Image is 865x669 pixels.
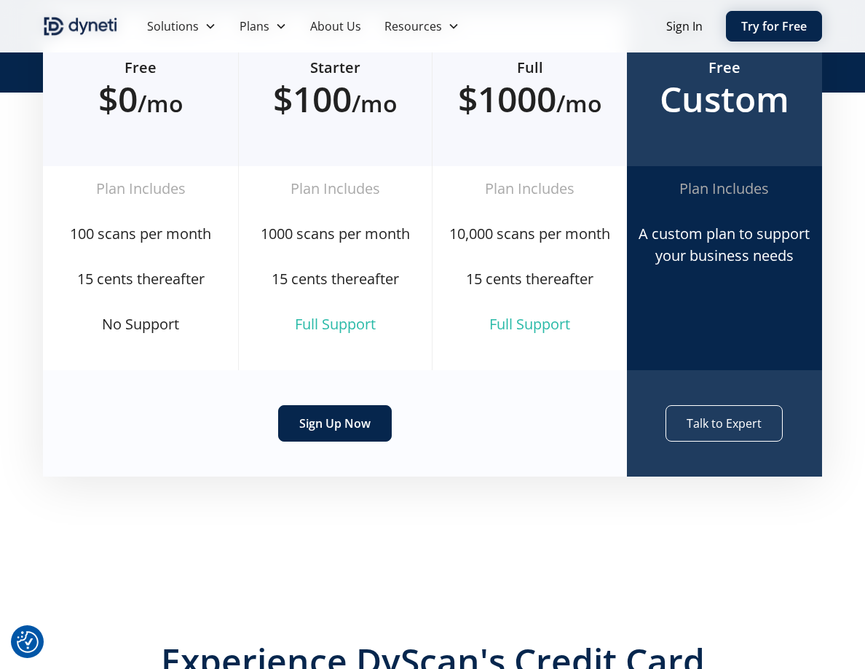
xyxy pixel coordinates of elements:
h6: Free [650,58,798,78]
h2: $0 [66,78,214,120]
div: A custom plan to support your business needs [639,223,810,267]
button: Consent Preferences [17,631,39,653]
img: Revisit consent button [17,631,39,653]
div: No Support [55,313,226,335]
a: Sign In [666,17,703,35]
div: Plan Includes [639,178,810,200]
span: /mo [138,87,183,119]
div: 15 cents thereafter [444,268,615,290]
h6: Starter [262,58,408,78]
div: 15 cents thereafter [250,268,420,290]
span: /mo [556,87,602,119]
h6: Free [66,58,214,78]
img: Dyneti indigo logo [43,15,117,38]
div: Plan Includes [444,178,615,200]
div: 15 cents thereafter [55,268,226,290]
a: Talk to Expert [665,405,783,442]
div: Resources [384,17,442,35]
div: 1000 scans per month [250,223,420,245]
div: Solutions [147,17,199,35]
h2: $1000 [456,78,604,120]
h2: Custom [650,78,798,120]
div: Full Support [444,313,615,335]
h6: Full [456,58,604,78]
div: Plan Includes [55,178,226,200]
a: home [43,15,117,38]
div: Plans [240,17,269,35]
div: Plan Includes [250,178,420,200]
div: Plans [228,12,299,41]
div: Solutions [135,12,228,41]
div: 100 scans per month [55,223,226,245]
div: Full Support [250,313,420,335]
h2: $100 [262,78,408,120]
a: Sign Up Now [278,405,392,442]
div: 10,000 scans per month [444,223,615,245]
a: Try for Free [726,11,822,42]
span: /mo [352,87,398,119]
